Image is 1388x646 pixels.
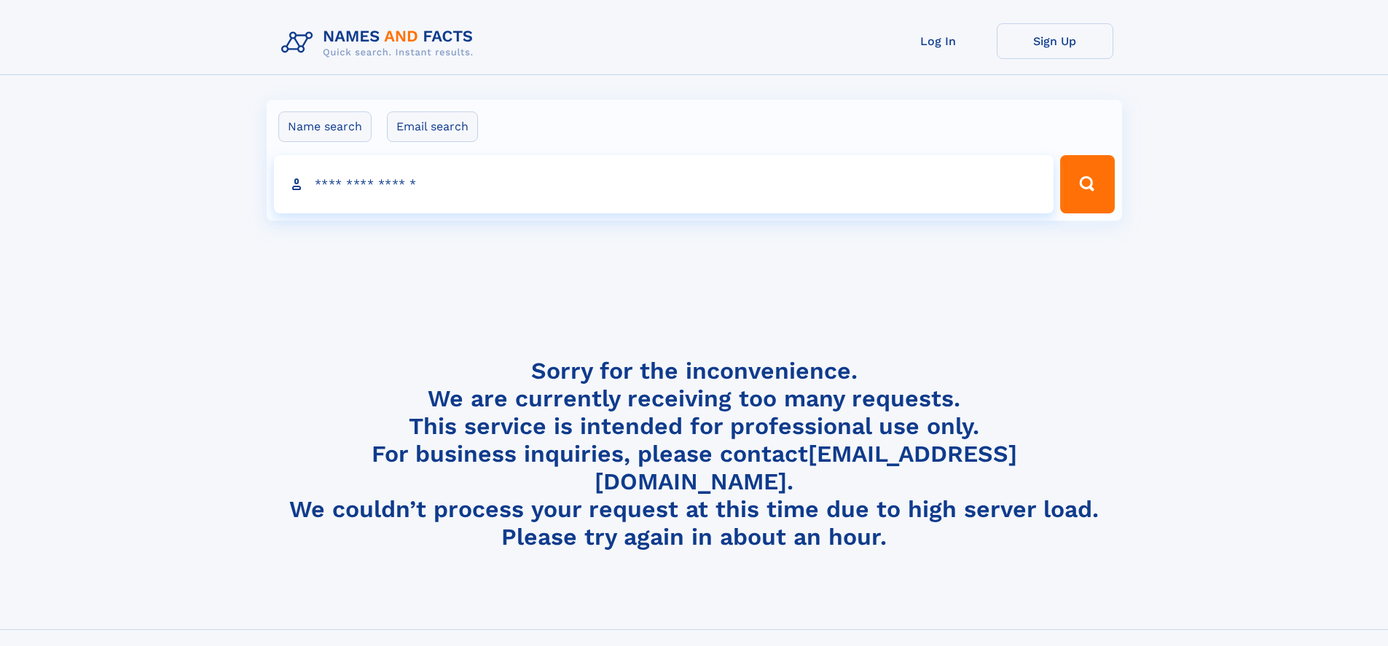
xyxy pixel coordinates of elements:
[278,111,372,142] label: Name search
[997,23,1113,59] a: Sign Up
[1060,155,1114,213] button: Search Button
[387,111,478,142] label: Email search
[275,23,485,63] img: Logo Names and Facts
[880,23,997,59] a: Log In
[595,440,1017,495] a: [EMAIL_ADDRESS][DOMAIN_NAME]
[275,357,1113,551] h4: Sorry for the inconvenience. We are currently receiving too many requests. This service is intend...
[274,155,1054,213] input: search input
